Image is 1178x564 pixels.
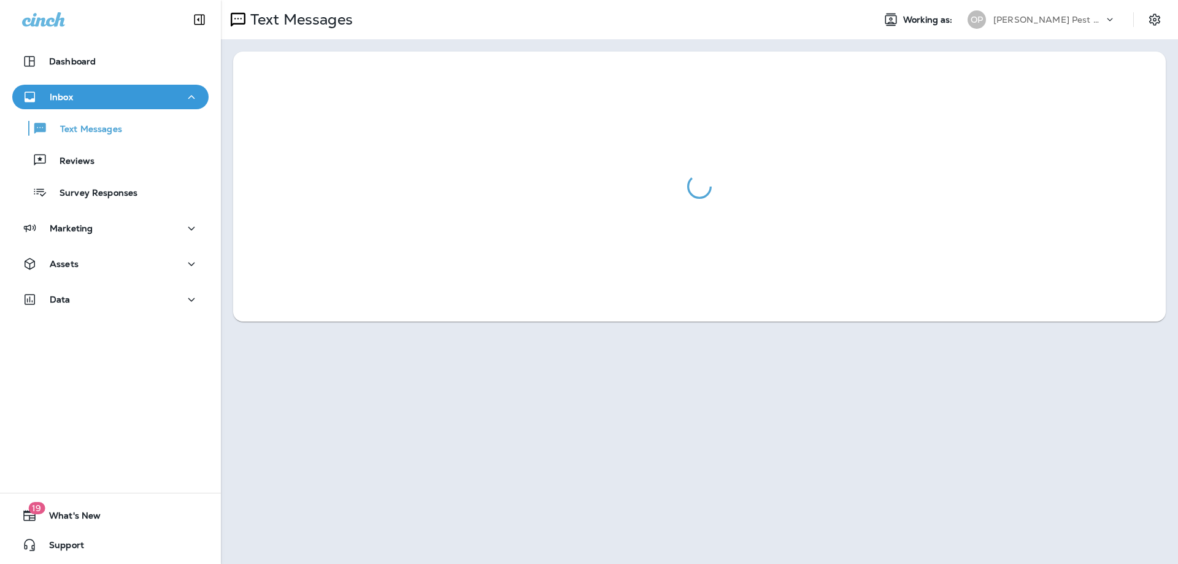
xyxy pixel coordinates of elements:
button: Collapse Sidebar [182,7,217,32]
button: 19What's New [12,503,209,528]
p: Text Messages [245,10,353,29]
span: 19 [28,502,45,514]
button: Marketing [12,216,209,241]
button: Text Messages [12,115,209,141]
p: Dashboard [49,56,96,66]
button: Dashboard [12,49,209,74]
button: Support [12,533,209,557]
p: Data [50,295,71,304]
p: Survey Responses [47,188,137,199]
span: Working as: [903,15,955,25]
button: Data [12,287,209,312]
p: Marketing [50,223,93,233]
p: Inbox [50,92,73,102]
button: Assets [12,252,209,276]
button: Reviews [12,147,209,173]
span: Support [37,540,84,555]
button: Inbox [12,85,209,109]
div: OP [968,10,986,29]
button: Settings [1144,9,1166,31]
p: Text Messages [48,124,122,136]
p: [PERSON_NAME] Pest Control [993,15,1104,25]
span: What's New [37,511,101,525]
button: Survey Responses [12,179,209,205]
p: Reviews [47,156,94,168]
p: Assets [50,259,79,269]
